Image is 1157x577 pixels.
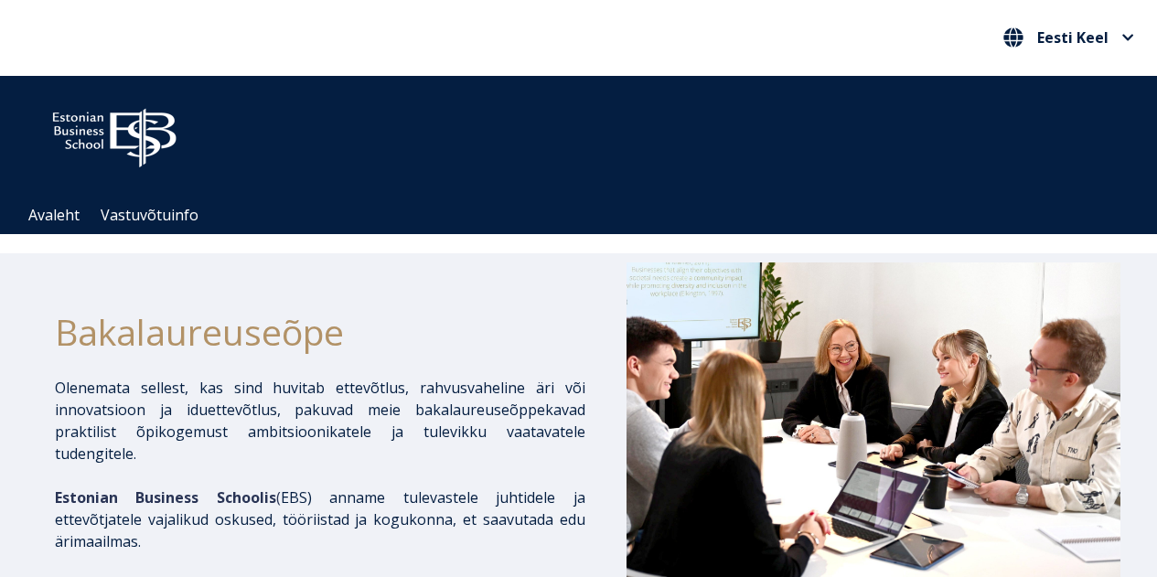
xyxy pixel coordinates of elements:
[28,205,80,225] a: Avaleht
[55,487,281,508] span: (
[55,377,585,465] p: Olenemata sellest, kas sind huvitab ettevõtlus, rahvusvaheline äri või innovatsioon ja iduettevõt...
[18,197,1157,234] div: Navigation Menu
[999,23,1139,52] button: Eesti Keel
[55,305,585,358] h1: Bakalaureuseõpe
[999,23,1139,53] nav: Vali oma keel
[55,486,585,552] p: EBS) anname tulevastele juhtidele ja ettevõtjatele vajalikud oskused, tööriistad ja kogukonna, et...
[37,94,192,173] img: ebs_logo2016_white
[55,487,276,508] span: Estonian Business Schoolis
[101,205,198,225] a: Vastuvõtuinfo
[1037,30,1109,45] span: Eesti Keel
